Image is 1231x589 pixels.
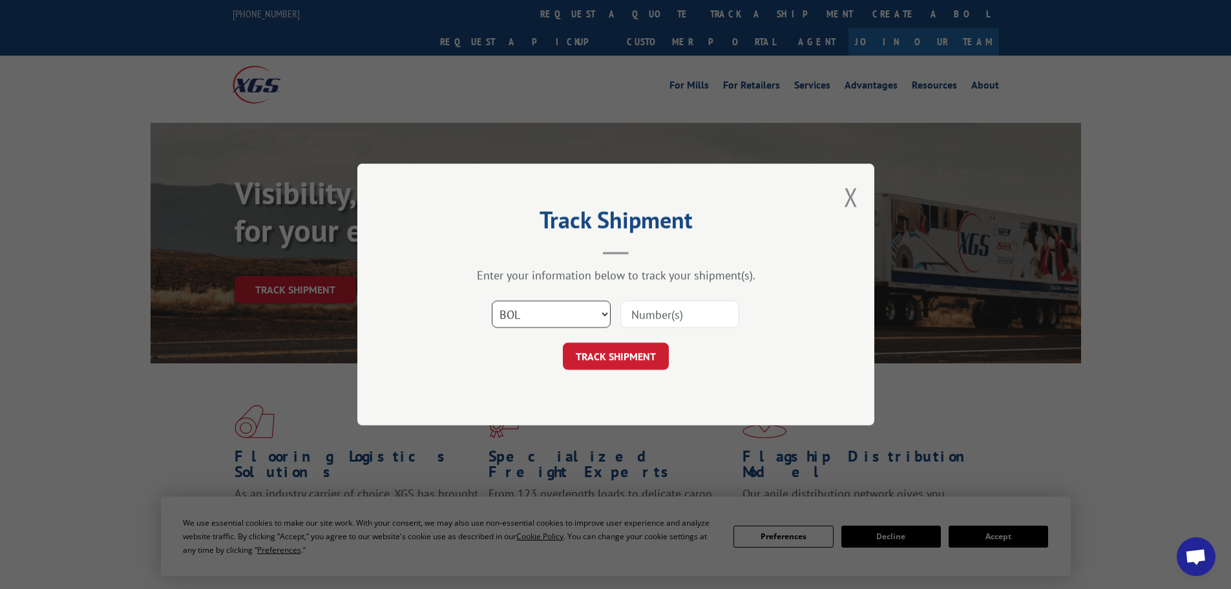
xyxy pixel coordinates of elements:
div: Enter your information below to track your shipment(s). [422,268,810,283]
button: Close modal [844,180,858,214]
h2: Track Shipment [422,211,810,235]
input: Number(s) [620,301,739,328]
div: Open chat [1177,537,1215,576]
button: TRACK SHIPMENT [563,343,669,370]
